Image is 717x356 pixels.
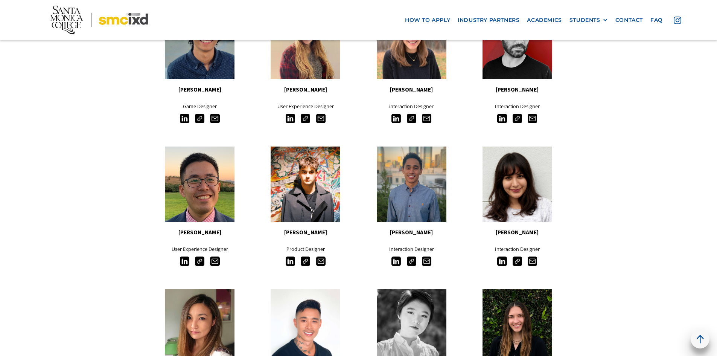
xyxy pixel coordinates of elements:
[210,257,219,266] img: Email icon
[513,257,522,266] img: Link icon
[359,228,464,237] h5: [PERSON_NAME]
[359,85,464,95] h5: [PERSON_NAME]
[407,257,416,266] img: Link icon
[464,85,570,95] h5: [PERSON_NAME]
[253,85,358,95] h5: [PERSON_NAME]
[464,245,570,254] p: Interaction Designer
[523,13,565,27] a: Academics
[569,17,600,23] div: STUDENTS
[528,114,537,123] img: Email icon
[301,114,310,123] img: Link icon
[454,13,523,27] a: industry partners
[147,102,253,111] p: Game Designer
[253,102,358,111] p: User Experience Designer
[195,257,204,266] img: Link icon
[286,257,295,266] img: LinkedIn icon
[180,114,189,123] img: LinkedIn icon
[528,257,537,266] img: Email icon
[359,102,464,111] p: interaction Designer
[464,102,570,111] p: Interaction Designer
[464,228,570,237] h5: [PERSON_NAME]
[286,114,295,123] img: LinkedIn icon
[253,245,358,254] p: Product Designer
[301,257,310,266] img: Link icon
[674,17,681,24] img: icon - instagram
[391,114,401,123] img: LinkedIn icon
[391,257,401,266] img: LinkedIn icon
[316,114,326,123] img: Email icon
[147,228,253,237] h5: [PERSON_NAME]
[407,114,416,123] img: Link icon
[316,257,326,266] img: Email icon
[253,228,358,237] h5: [PERSON_NAME]
[401,13,454,27] a: how to apply
[195,114,204,123] img: Link icon
[691,330,709,348] a: back to top
[569,17,608,23] div: STUDENTS
[612,13,647,27] a: contact
[497,114,507,123] img: LinkedIn icon
[50,6,148,34] img: Santa Monica College - SMC IxD logo
[422,257,431,266] img: Email icon
[497,257,507,266] img: LinkedIn icon
[210,114,219,123] img: Email icon
[359,245,464,254] p: Interaction Designer
[180,257,189,266] img: LinkedIn icon
[513,114,522,123] img: Link icon
[422,114,431,123] img: Email icon
[147,85,253,95] h5: [PERSON_NAME]
[647,13,667,27] a: faq
[147,245,253,254] p: User Experience Designer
